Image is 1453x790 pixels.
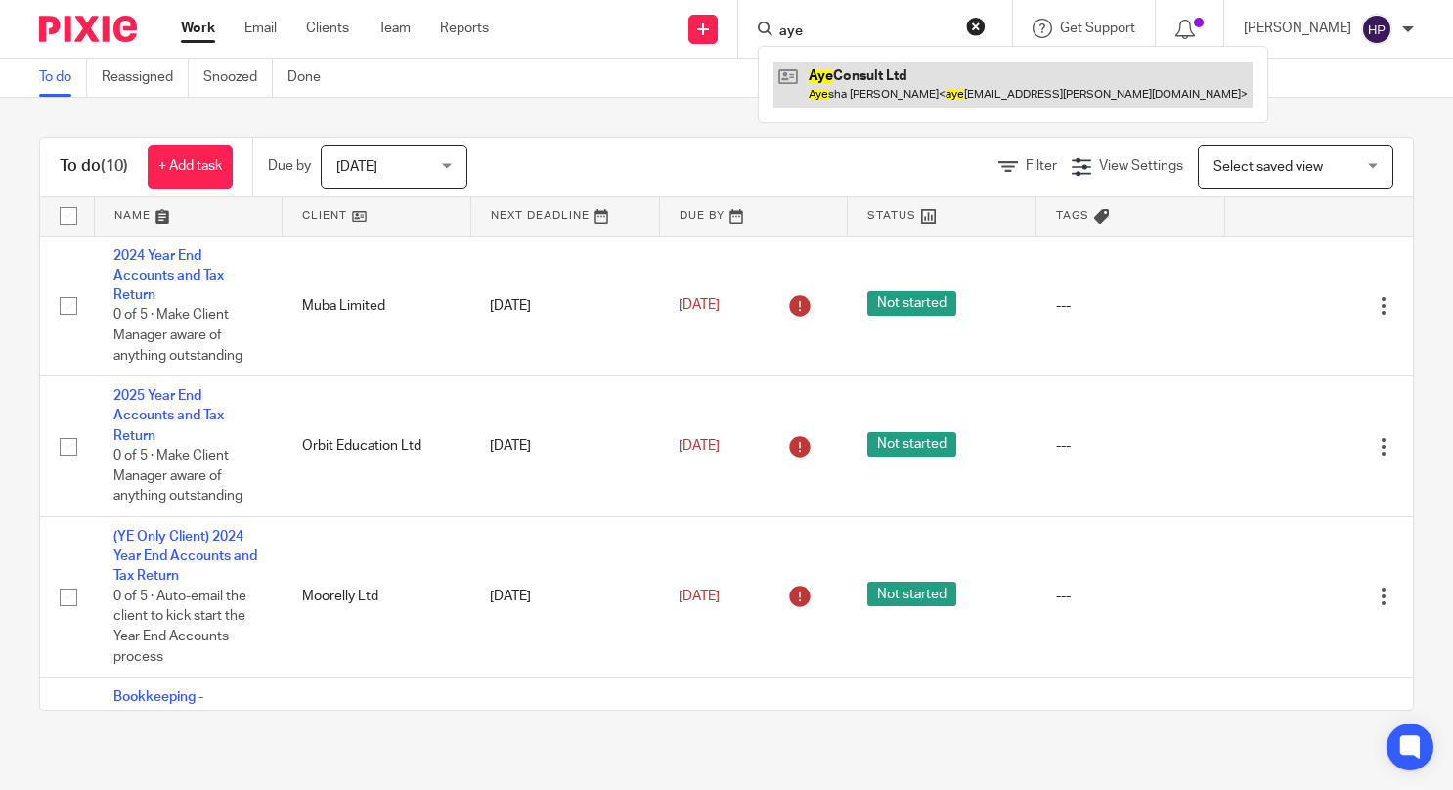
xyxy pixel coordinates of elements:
[440,19,489,38] a: Reports
[1099,159,1183,173] span: View Settings
[1056,296,1206,316] div: ---
[867,291,956,316] span: Not started
[287,59,335,97] a: Done
[1060,22,1135,35] span: Get Support
[113,249,224,303] a: 2024 Year End Accounts and Tax Return
[101,158,128,174] span: (10)
[679,590,720,603] span: [DATE]
[1213,160,1323,174] span: Select saved view
[283,678,471,778] td: Bibowines Limited
[113,309,242,363] span: 0 of 5 · Make Client Manager aware of anything outstanding
[39,59,87,97] a: To do
[102,59,189,97] a: Reassigned
[113,449,242,503] span: 0 of 5 · Make Client Manager aware of anything outstanding
[306,19,349,38] a: Clients
[378,19,411,38] a: Team
[244,19,277,38] a: Email
[39,16,137,42] img: Pixie
[113,590,246,664] span: 0 of 5 · Auto-email the client to kick start the Year End Accounts process
[867,582,956,606] span: Not started
[1056,436,1206,456] div: ---
[283,516,471,677] td: Moorelly Ltd
[966,17,986,36] button: Clear
[470,516,659,677] td: [DATE]
[777,23,953,41] input: Search
[470,376,659,517] td: [DATE]
[1244,19,1351,38] p: [PERSON_NAME]
[1361,14,1392,45] img: svg%3E
[679,439,720,453] span: [DATE]
[867,432,956,457] span: Not started
[60,156,128,177] h1: To do
[148,145,233,189] a: + Add task
[1026,159,1057,173] span: Filter
[181,19,215,38] a: Work
[679,299,720,313] span: [DATE]
[113,690,203,724] a: Bookkeeping - Automated
[1056,210,1089,221] span: Tags
[113,530,257,584] a: (YE Only Client) 2024 Year End Accounts and Tax Return
[113,389,224,443] a: 2025 Year End Accounts and Tax Return
[203,59,273,97] a: Snoozed
[283,376,471,517] td: Orbit Education Ltd
[470,678,659,778] td: [DATE]
[1056,587,1206,606] div: ---
[268,156,311,176] p: Due by
[470,236,659,376] td: [DATE]
[336,160,377,174] span: [DATE]
[283,236,471,376] td: Muba Limited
